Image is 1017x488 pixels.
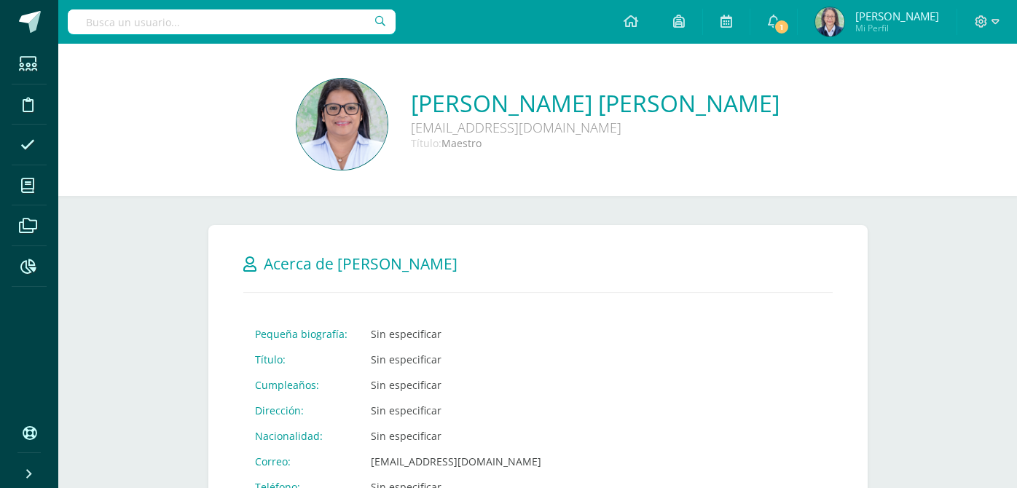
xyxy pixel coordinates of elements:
[411,119,780,136] div: [EMAIL_ADDRESS][DOMAIN_NAME]
[815,7,844,36] img: 38b2aec6391afe7c6b4a86c70859bba9.png
[359,449,553,474] td: [EMAIL_ADDRESS][DOMAIN_NAME]
[243,423,359,449] td: Nacionalidad:
[855,22,939,34] span: Mi Perfil
[855,9,939,23] span: [PERSON_NAME]
[359,347,553,372] td: Sin especificar
[411,136,441,150] span: Título:
[243,321,359,347] td: Pequeña biografía:
[243,398,359,423] td: Dirección:
[774,19,790,35] span: 1
[243,347,359,372] td: Título:
[297,79,388,170] img: 95849877b2638df18cd248384913f302.png
[243,449,359,474] td: Correo:
[359,398,553,423] td: Sin especificar
[441,136,482,150] span: Maestro
[243,372,359,398] td: Cumpleaños:
[359,372,553,398] td: Sin especificar
[359,423,553,449] td: Sin especificar
[68,9,396,34] input: Busca un usuario...
[411,87,780,119] a: [PERSON_NAME] [PERSON_NAME]
[264,253,458,274] span: Acerca de [PERSON_NAME]
[359,321,553,347] td: Sin especificar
